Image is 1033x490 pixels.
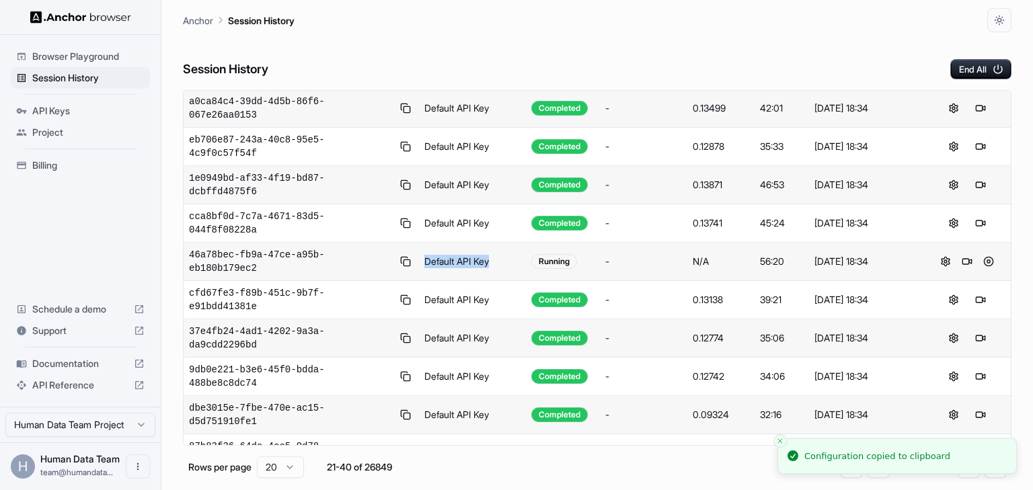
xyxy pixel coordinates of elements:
td: Default API Key [419,128,527,166]
div: [DATE] 18:34 [814,370,918,383]
h6: Session History [183,60,268,79]
div: API Keys [11,100,150,122]
span: eb706e87-243a-40c8-95e5-4c9f0c57f54f [189,133,392,160]
div: [DATE] 18:34 [814,293,918,307]
div: Documentation [11,353,150,374]
div: Session History [11,67,150,89]
div: 35:06 [760,331,804,345]
td: Default API Key [419,281,527,319]
div: 56:20 [760,255,804,268]
span: cca8bf0d-7c7a-4671-83d5-044f8f08228a [189,210,392,237]
div: Completed [531,139,588,154]
div: [DATE] 18:34 [814,101,918,115]
img: Anchor Logo [30,11,131,24]
div: [DATE] 18:34 [814,331,918,345]
div: Completed [531,369,588,384]
td: Default API Key [419,166,527,204]
div: Completed [531,292,588,307]
td: Default API Key [419,396,527,434]
div: - [605,331,682,345]
div: - [605,408,682,421]
div: Completed [531,177,588,192]
span: Project [32,126,145,139]
span: 87b83f36-64dc-4cc5-9d78-a2a8197374e2 [189,440,392,466]
span: 37e4fb24-4ad1-4202-9a3a-da9cdd2296bd [189,325,392,352]
div: [DATE] 18:34 [814,216,918,230]
button: End All [950,59,1011,79]
div: 34:06 [760,370,804,383]
div: Project [11,122,150,143]
div: 0.13871 [693,178,749,192]
p: Session History [228,13,295,28]
nav: breadcrumb [183,13,295,28]
p: Rows per page [188,460,252,474]
span: cfd67fe3-f89b-451c-9b7f-e91bdd41381e [189,286,392,313]
td: Default API Key [419,89,527,128]
div: - [605,140,682,153]
td: Default API Key [419,204,527,243]
div: 46:53 [760,178,804,192]
div: 0.13741 [693,216,749,230]
div: - [605,255,682,268]
div: 45:24 [760,216,804,230]
div: Configuration copied to clipboard [804,450,950,463]
td: Default API Key [419,243,527,281]
div: H [11,454,35,479]
div: - [605,178,682,192]
td: Default API Key [419,434,527,473]
td: Default API Key [419,358,527,396]
button: Open menu [126,454,150,479]
div: 39:21 [760,293,804,307]
span: 9db0e221-b3e6-45f0-bdda-488be8c8dc74 [189,363,392,390]
span: a0ca84c4-39dd-4d5b-86f6-067e26aa0153 [189,95,392,122]
div: 0.12878 [693,140,749,153]
span: Schedule a demo [32,302,128,316]
div: Completed [531,407,588,422]
span: Browser Playground [32,50,145,63]
span: API Keys [32,104,145,118]
div: API Reference [11,374,150,396]
div: Completed [531,101,588,116]
span: Human Data Team [40,453,120,464]
button: Close toast [773,434,787,448]
div: 0.13138 [693,293,749,307]
span: Session History [32,71,145,85]
div: Completed [531,216,588,231]
div: 0.12774 [693,331,749,345]
div: 0.12742 [693,370,749,383]
span: Documentation [32,357,128,370]
div: 35:33 [760,140,804,153]
span: team@humandata.dev [40,467,113,477]
div: 21-40 of 26849 [326,460,393,474]
span: Billing [32,159,145,172]
span: 1e0949bd-af33-4f19-bd87-dcbffd4875f6 [189,171,392,198]
div: Running [531,254,577,269]
span: API Reference [32,378,128,392]
div: Billing [11,155,150,176]
div: 42:01 [760,101,804,115]
div: [DATE] 18:34 [814,140,918,153]
div: Completed [531,331,588,345]
div: 32:16 [760,408,804,421]
span: 46a78bec-fb9a-47ce-a95b-eb180b179ec2 [189,248,392,275]
div: [DATE] 18:34 [814,408,918,421]
td: Default API Key [419,319,527,358]
div: 0.13499 [693,101,749,115]
div: N/A [693,255,749,268]
div: [DATE] 18:34 [814,178,918,192]
div: [DATE] 18:34 [814,255,918,268]
div: - [605,101,682,115]
p: Anchor [183,13,213,28]
span: dbe3015e-7fbe-470e-ac15-d5d751910fe1 [189,401,392,428]
div: Support [11,320,150,341]
div: Schedule a demo [11,298,150,320]
span: Support [32,324,128,337]
div: 0.09324 [693,408,749,421]
div: - [605,293,682,307]
div: Browser Playground [11,46,150,67]
div: - [605,370,682,383]
div: - [605,216,682,230]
